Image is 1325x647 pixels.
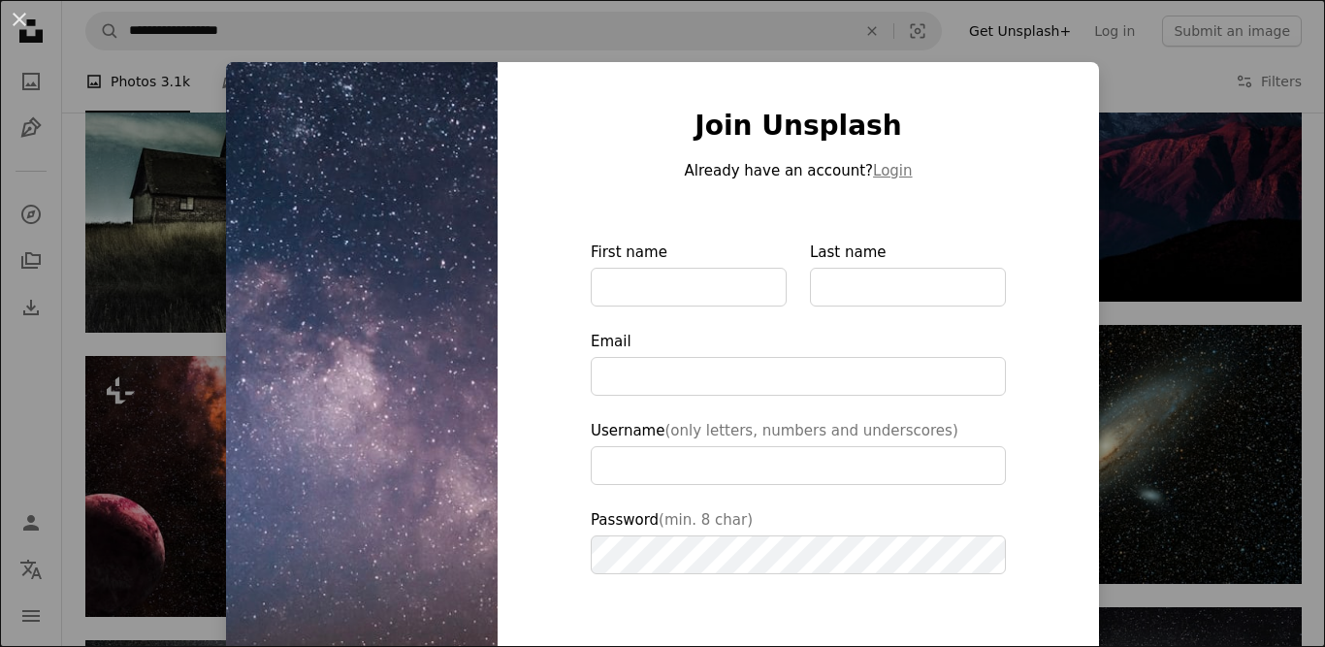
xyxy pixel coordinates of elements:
[659,511,753,529] span: (min. 8 char)
[591,508,1006,574] label: Password
[591,446,1006,485] input: Username(only letters, numbers and underscores)
[664,422,957,439] span: (only letters, numbers and underscores)
[591,159,1006,182] p: Already have an account?
[591,109,1006,144] h1: Join Unsplash
[591,330,1006,396] label: Email
[810,268,1006,307] input: Last name
[591,535,1006,574] input: Password(min. 8 char)
[810,241,1006,307] label: Last name
[591,357,1006,396] input: Email
[591,268,787,307] input: First name
[873,159,912,182] button: Login
[591,241,787,307] label: First name
[591,419,1006,485] label: Username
